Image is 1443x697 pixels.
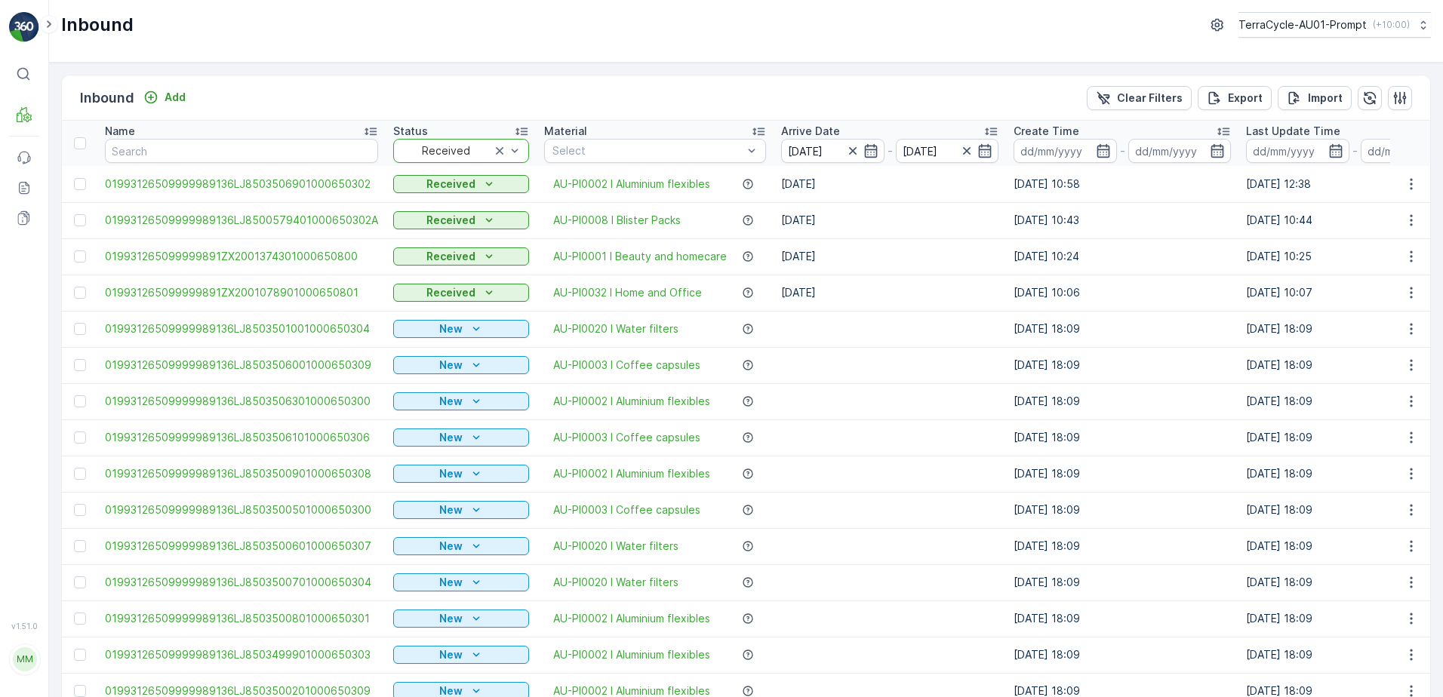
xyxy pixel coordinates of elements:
[74,540,86,552] div: Toggle Row Selected
[1006,383,1238,419] td: [DATE] 18:09
[553,358,700,373] span: AU-PI0003 I Coffee capsules
[1006,637,1238,673] td: [DATE] 18:09
[1120,142,1125,160] p: -
[1352,142,1358,160] p: -
[553,502,700,517] a: AU-PI0003 I Coffee capsules
[1128,139,1232,163] input: dd/mm/yyyy
[553,647,710,662] span: AU-PI0002 I Aluminium flexibles
[393,428,529,447] button: New
[85,372,107,385] span: 0 kg
[74,431,86,444] div: Toggle Row Selected
[1308,91,1343,106] p: Import
[105,539,378,554] span: 01993126509999989136LJ8503500601000650307
[74,178,86,190] div: Toggle Row Selected
[553,575,678,590] a: AU-PI0020 I Water filters
[439,575,463,590] p: New
[1006,564,1238,600] td: [DATE] 18:09
[562,13,878,31] p: 01993126509999989136LJ8503486501000650301
[426,213,475,228] p: Received
[13,372,85,385] span: Last Weight :
[1006,600,1238,637] td: [DATE] 18:09
[552,143,743,158] p: Select
[74,395,86,407] div: Toggle Row Selected
[426,285,475,300] p: Received
[393,646,529,664] button: New
[439,647,463,662] p: New
[1117,91,1183,106] p: Clear Filters
[1238,12,1431,38] button: TerraCycle-AU01-Prompt(+10:00)
[774,202,1006,238] td: [DATE]
[393,573,529,591] button: New
[393,124,428,139] p: Status
[74,613,86,625] div: Toggle Row Selected
[1014,139,1117,163] input: dd/mm/yyyy
[1014,124,1079,139] p: Create Time
[553,430,700,445] a: AU-PI0003 I Coffee capsules
[553,213,681,228] a: AU-PI0008 I Blister Packs
[553,321,678,336] a: AU-PI0020 I Water filters
[93,322,195,335] span: AU-PI0007 I Razors
[393,609,529,628] button: New
[105,647,378,662] a: 01993126509999989136LJ8503499901000650303
[13,247,50,260] span: Name :
[393,356,529,374] button: New
[1006,419,1238,456] td: [DATE] 18:09
[105,139,378,163] input: Search
[1006,492,1238,528] td: [DATE] 18:09
[105,502,378,517] span: 01993126509999989136LJ8503500501000650300
[393,501,529,519] button: New
[1006,202,1238,238] td: [DATE] 10:43
[1198,86,1272,110] button: Export
[439,321,463,336] p: New
[13,347,84,360] span: Net Amount :
[105,249,378,264] a: 019931265099999891ZX2001374301000650800
[13,322,93,335] span: Material Type :
[544,124,587,139] p: Material
[74,685,86,697] div: Toggle Row Selected
[553,285,702,300] a: AU-PI0032 I Home and Office
[553,611,710,626] span: AU-PI0002 I Aluminium flexibles
[393,247,529,266] button: Received
[439,539,463,554] p: New
[774,166,1006,202] td: [DATE]
[1087,86,1192,110] button: Clear Filters
[137,88,192,106] button: Add
[105,177,378,192] span: 01993126509999989136LJ8503506901000650302
[393,211,529,229] button: Received
[105,611,378,626] a: 01993126509999989136LJ8503500801000650301
[393,284,529,302] button: Received
[781,124,840,139] p: Arrive Date
[553,177,710,192] a: AU-PI0002 I Aluminium flexibles
[781,139,885,163] input: dd/mm/yyyy
[9,622,39,631] span: v 1.51.0
[105,430,378,445] a: 01993126509999989136LJ8503506101000650306
[1006,456,1238,492] td: [DATE] 18:09
[1006,238,1238,275] td: [DATE] 10:24
[74,323,86,335] div: Toggle Row Selected
[85,297,125,310] span: 0.06 kg
[105,358,378,373] a: 01993126509999989136LJ8503506001000650309
[553,249,727,264] a: AU-PI0001 I Beauty and homecare
[105,285,378,300] span: 019931265099999891ZX2001078901000650801
[1246,139,1349,163] input: dd/mm/yyyy
[74,576,86,588] div: Toggle Row Selected
[393,175,529,193] button: Received
[84,347,123,360] span: 0.06 kg
[1006,275,1238,311] td: [DATE] 10:06
[1373,19,1410,31] p: ( +10:00 )
[105,213,378,228] a: 01993126509999989136LJ8500579401000650302A
[105,466,378,481] span: 01993126509999989136LJ8503500901000650308
[393,392,529,410] button: New
[74,359,86,371] div: Toggle Row Selected
[439,358,463,373] p: New
[80,272,115,285] span: [DATE]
